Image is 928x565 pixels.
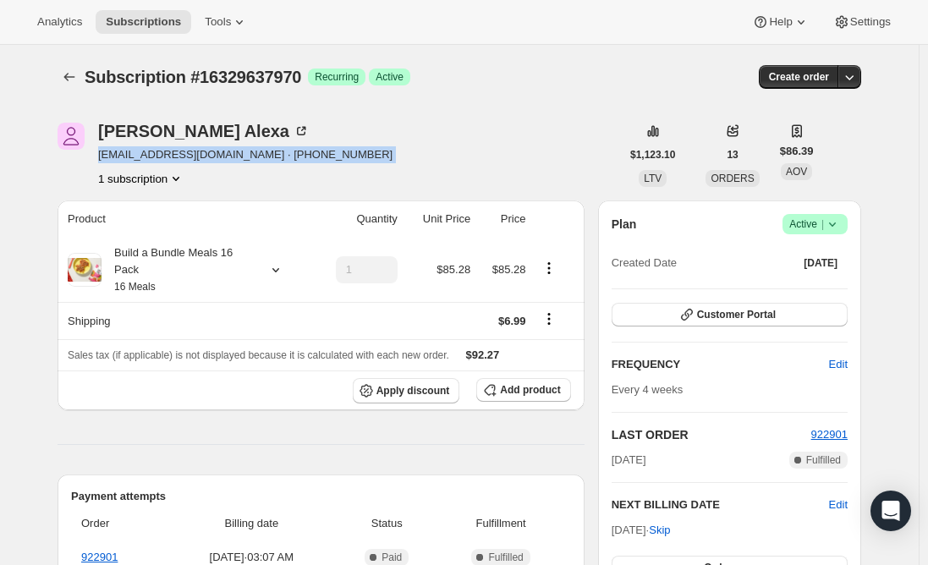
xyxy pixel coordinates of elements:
[612,426,811,443] h2: LAST ORDER
[353,378,460,403] button: Apply discount
[535,259,563,277] button: Product actions
[612,452,646,469] span: [DATE]
[71,488,571,505] h2: Payment attempts
[793,251,848,275] button: [DATE]
[759,65,839,89] button: Create order
[37,15,82,29] span: Analytics
[58,65,81,89] button: Subscriptions
[870,491,911,531] div: Open Intercom Messenger
[382,551,402,564] span: Paid
[649,522,670,539] span: Skip
[612,383,684,396] span: Every 4 weeks
[437,263,470,276] span: $85.28
[821,217,824,231] span: |
[171,515,332,532] span: Billing date
[786,166,807,178] span: AOV
[829,496,848,513] button: Edit
[612,303,848,326] button: Customer Portal
[612,216,637,233] h2: Plan
[829,356,848,373] span: Edit
[711,173,754,184] span: ORDERS
[811,428,848,441] a: 922901
[697,308,776,321] span: Customer Portal
[612,356,829,373] h2: FREQUENCY
[81,551,118,563] a: 922901
[789,216,841,233] span: Active
[195,10,258,34] button: Tools
[492,263,526,276] span: $85.28
[500,383,560,397] span: Add product
[96,10,191,34] button: Subscriptions
[823,10,901,34] button: Settings
[106,15,181,29] span: Subscriptions
[58,123,85,150] span: nicole Alexa
[630,148,675,162] span: $1,123.10
[850,15,891,29] span: Settings
[819,351,858,378] button: Edit
[58,302,312,339] th: Shipping
[205,15,231,29] span: Tools
[769,15,792,29] span: Help
[114,281,156,293] small: 16 Meals
[71,505,166,542] th: Order
[727,148,738,162] span: 13
[639,517,680,544] button: Skip
[488,551,523,564] span: Fulfilled
[612,524,671,536] span: [DATE] ·
[442,515,561,532] span: Fulfillment
[315,70,359,84] span: Recurring
[312,200,403,238] th: Quantity
[68,349,449,361] span: Sales tax (if applicable) is not displayed because it is calculated with each new order.
[717,143,748,167] button: 13
[620,143,685,167] button: $1,123.10
[769,70,829,84] span: Create order
[612,496,829,513] h2: NEXT BILLING DATE
[58,200,312,238] th: Product
[85,68,301,86] span: Subscription #16329637970
[466,348,500,361] span: $92.27
[98,146,393,163] span: [EMAIL_ADDRESS][DOMAIN_NAME] · [PHONE_NUMBER]
[476,378,570,402] button: Add product
[742,10,819,34] button: Help
[376,384,450,398] span: Apply discount
[98,123,310,140] div: [PERSON_NAME] Alexa
[535,310,563,328] button: Shipping actions
[804,256,837,270] span: [DATE]
[98,170,184,187] button: Product actions
[102,244,254,295] div: Build a Bundle Meals 16 Pack
[403,200,475,238] th: Unit Price
[27,10,92,34] button: Analytics
[376,70,404,84] span: Active
[806,453,841,467] span: Fulfilled
[498,315,526,327] span: $6.99
[811,426,848,443] button: 922901
[644,173,662,184] span: LTV
[475,200,530,238] th: Price
[780,143,814,160] span: $86.39
[612,255,677,272] span: Created Date
[343,515,431,532] span: Status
